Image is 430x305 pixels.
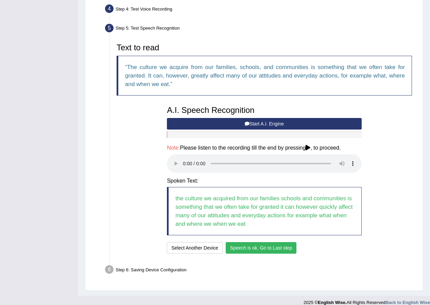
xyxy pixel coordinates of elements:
[125,64,405,87] q: The culture we acquire from our families, schools, and communities is something that we often tak...
[102,263,420,278] div: Step 6: Saving Device Configuration
[167,118,362,130] button: Start A.I. Engine
[385,300,430,305] a: Back to English Wise
[167,178,362,184] h4: Spoken Text:
[102,2,420,17] div: Step 4: Test Voice Recording
[167,145,180,151] span: Note:
[167,106,362,115] h3: A.I. Speech Recognition
[318,300,346,305] strong: English Wise.
[167,145,362,151] h4: Please listen to the recording till the end by pressing , to proceed.
[167,187,362,235] blockquote: the culture we acquired from our families schools and communities is something that we often take...
[102,22,420,37] div: Step 5: Test Speech Recognition
[117,43,412,52] h3: Text to read
[226,242,297,254] button: Speech is ok. Go to Last step
[167,242,223,254] button: Select Another Device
